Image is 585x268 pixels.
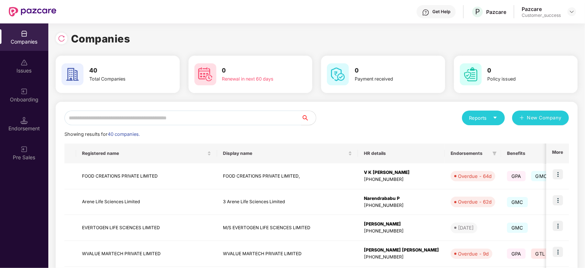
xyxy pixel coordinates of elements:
span: search [301,115,316,121]
span: Showing results for [64,131,140,137]
img: svg+xml;base64,PHN2ZyBpZD0iUmVsb2FkLTMyeDMyIiB4bWxucz0iaHR0cDovL3d3dy53My5vcmcvMjAwMC9zdmciIHdpZH... [58,35,65,42]
img: svg+xml;base64,PHN2ZyB3aWR0aD0iMjAiIGhlaWdodD0iMjAiIHZpZXdCb3g9IjAgMCAyMCAyMCIgZmlsbD0ibm9uZSIgeG... [21,88,28,95]
div: Total Companies [89,75,152,83]
img: svg+xml;base64,PHN2ZyB4bWxucz0iaHR0cDovL3d3dy53My5vcmcvMjAwMC9zdmciIHdpZHRoPSI2MCIgaGVpZ2h0PSI2MC... [194,63,216,85]
div: Narendrababu P [364,195,439,202]
img: svg+xml;base64,PHN2ZyB4bWxucz0iaHR0cDovL3d3dy53My5vcmcvMjAwMC9zdmciIHdpZHRoPSI2MCIgaGVpZ2h0PSI2MC... [62,63,83,85]
img: icon [553,247,563,257]
img: svg+xml;base64,PHN2ZyBpZD0iSGVscC0zMngzMiIgeG1sbnM9Imh0dHA6Ly93d3cudzMub3JnLzIwMDAvc3ZnIiB3aWR0aD... [422,9,429,16]
th: Registered name [76,144,217,163]
div: [DATE] [458,224,474,231]
span: filter [491,149,498,158]
div: Overdue - 64d [458,172,492,180]
span: Registered name [82,150,206,156]
img: svg+xml;base64,PHN2ZyBpZD0iSXNzdWVzX2Rpc2FibGVkIiB4bWxucz0iaHR0cDovL3d3dy53My5vcmcvMjAwMC9zdmciIH... [21,59,28,66]
div: [PHONE_NUMBER] [364,176,439,183]
td: EVERTOGEN LIFE SCIENCES LIMITED [76,215,217,241]
img: icon [553,169,563,179]
img: New Pazcare Logo [9,7,56,16]
div: Pazcare [486,8,506,15]
div: [PHONE_NUMBER] [364,202,439,209]
div: Reports [469,114,498,122]
span: Display name [223,150,347,156]
span: GMC [507,197,528,207]
div: [PHONE_NUMBER] [364,254,439,261]
div: Renewal in next 60 days [222,75,285,83]
span: GPA [507,249,526,259]
td: 3 Arene Life Sciences Limited [217,189,358,215]
div: Overdue - 9d [458,250,489,257]
td: Arene Life Sciences Limited [76,189,217,215]
td: M/S EVERTOGEN LIFE SCIENCES LIMITED [217,215,358,241]
h3: 0 [355,66,418,75]
img: svg+xml;base64,PHN2ZyBpZD0iRHJvcGRvd24tMzJ4MzIiIHhtbG5zPSJodHRwOi8vd3d3LnczLm9yZy8yMDAwL3N2ZyIgd2... [569,9,575,15]
h3: 40 [89,66,152,75]
span: plus [519,115,524,121]
th: More [546,144,569,163]
td: WVALUE MARTECH PRIVATE LIMITED [217,241,358,267]
h1: Companies [71,31,130,47]
td: FOOD CREATIONS PRIVATE LIMITED, [217,163,358,189]
div: V K [PERSON_NAME] [364,169,439,176]
img: svg+xml;base64,PHN2ZyBpZD0iQ29tcGFuaWVzIiB4bWxucz0iaHR0cDovL3d3dy53My5vcmcvMjAwMC9zdmciIHdpZHRoPS... [21,30,28,37]
span: filter [492,151,497,156]
span: P [475,7,480,16]
button: search [301,111,316,125]
th: HR details [358,144,445,163]
div: Pazcare [522,5,561,12]
img: icon [553,221,563,231]
h3: 0 [222,66,285,75]
span: caret-down [493,115,498,120]
span: New Company [527,114,562,122]
img: icon [553,195,563,205]
span: GTL [531,249,549,259]
span: Endorsements [451,150,489,156]
span: GPA [507,171,526,181]
span: 40 companies. [108,131,140,137]
div: Payment received [355,75,418,83]
div: Customer_success [522,12,561,18]
h3: 0 [488,66,551,75]
div: [PHONE_NUMBER] [364,228,439,235]
div: Policy issued [488,75,551,83]
td: FOOD CREATIONS PRIVATE LIMITED [76,163,217,189]
img: svg+xml;base64,PHN2ZyB3aWR0aD0iMTQuNSIgaGVpZ2h0PSIxNC41IiB2aWV3Qm94PSIwIDAgMTYgMTYiIGZpbGw9Im5vbm... [21,117,28,124]
img: svg+xml;base64,PHN2ZyB4bWxucz0iaHR0cDovL3d3dy53My5vcmcvMjAwMC9zdmciIHdpZHRoPSI2MCIgaGVpZ2h0PSI2MC... [327,63,349,85]
img: svg+xml;base64,PHN2ZyB4bWxucz0iaHR0cDovL3d3dy53My5vcmcvMjAwMC9zdmciIHdpZHRoPSI2MCIgaGVpZ2h0PSI2MC... [460,63,482,85]
img: svg+xml;base64,PHN2ZyB3aWR0aD0iMjAiIGhlaWdodD0iMjAiIHZpZXdCb3g9IjAgMCAyMCAyMCIgZmlsbD0ibm9uZSIgeG... [21,146,28,153]
button: plusNew Company [512,111,569,125]
span: GMC [507,223,528,233]
span: GMC [531,171,552,181]
div: [PERSON_NAME] [PERSON_NAME] [364,247,439,254]
td: WVALUE MARTECH PRIVATE LIMITED [76,241,217,267]
div: Get Help [432,9,450,15]
div: [PERSON_NAME] [364,221,439,228]
div: Overdue - 62d [458,198,492,205]
th: Display name [217,144,358,163]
